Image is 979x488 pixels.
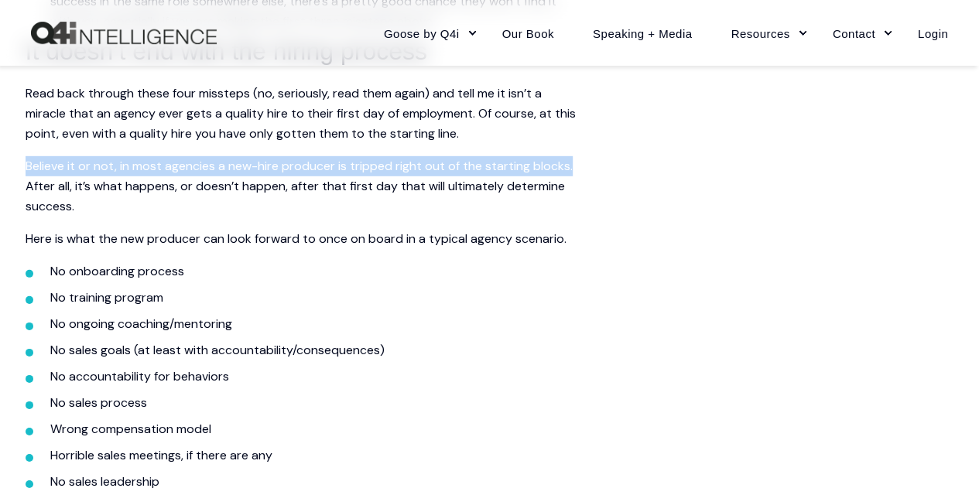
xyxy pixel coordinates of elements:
[31,22,217,45] img: Q4intelligence, LLC logo
[50,314,583,334] li: No ongoing coaching/mentoring
[50,445,583,466] li: Horrible sales meetings, if there are any
[26,156,583,217] p: Believe it or not, in most agencies a new-hire producer is tripped right out of the starting bloc...
[50,340,583,360] li: No sales goals (at least with accountability/consequences)
[31,22,217,45] a: Back to Home
[26,229,583,249] p: Here is what the new producer can look forward to once on board in a typical agency scenario.
[26,84,583,144] p: Read back through these four missteps (no, seriously, read them again) and tell me it isn’t a mir...
[50,288,583,308] li: No training program
[50,367,583,387] li: No accountability for behaviors
[50,261,583,282] li: No onboarding process
[50,393,583,413] li: No sales process
[50,419,583,439] li: Wrong compensation model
